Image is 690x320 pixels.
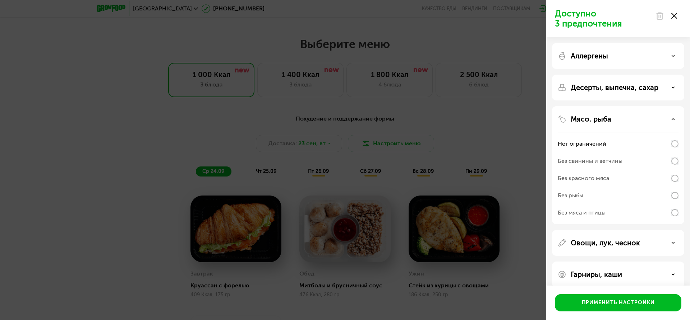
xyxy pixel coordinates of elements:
p: Десерты, выпечка, сахар [571,83,658,92]
p: Овощи, лук, чеснок [571,239,640,247]
p: Мясо, рыба [571,115,611,123]
div: Без рыбы [558,191,583,200]
p: Аллергены [571,52,608,60]
p: Доступно 3 предпочтения [555,9,651,29]
div: Нет ограничений [558,140,606,148]
div: Без мяса и птицы [558,208,606,217]
button: Применить настройки [555,294,681,311]
div: Без свинины и ветчины [558,157,622,165]
div: Без красного мяса [558,174,609,183]
p: Гарниры, каши [571,270,622,279]
div: Применить настройки [582,299,655,306]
